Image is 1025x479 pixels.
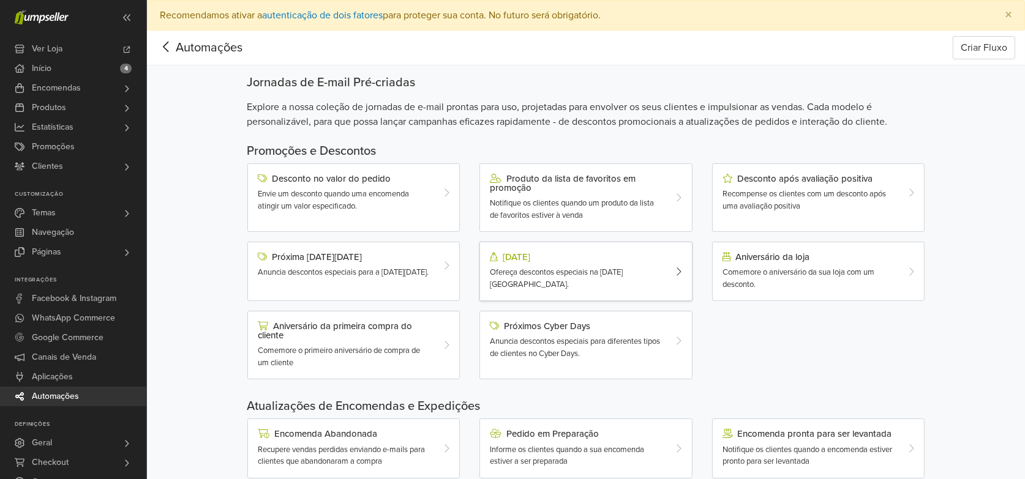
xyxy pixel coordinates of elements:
[32,223,74,242] span: Navegação
[258,429,432,439] div: Encomenda Abandonada
[258,267,429,277] span: Anuncia descontos especiais para a [DATE][DATE].
[32,98,66,117] span: Produtos
[247,144,925,158] h5: Promoções e Descontos
[32,433,52,453] span: Geral
[490,321,664,331] div: Próximos Cyber Days
[32,453,69,472] span: Checkout
[32,242,61,262] span: Páginas
[247,100,925,129] span: Explore a nossa coleção de jornadas de e-mail prontas para uso, projetadas para envolver os seus ...
[15,191,146,198] p: Customização
[490,429,664,439] div: Pedido em Preparação
[32,367,73,387] span: Aplicações
[15,277,146,284] p: Integrações
[258,189,409,211] span: Envie um desconto quando uma encomenda atingir um valor especificado.
[32,328,103,347] span: Google Commerce
[32,387,79,406] span: Automações
[490,445,644,467] span: Informe os clientes quando a sua encomenda estiver a ser preparada
[247,75,925,90] div: Jornadas de E-mail Pré-criadas
[32,39,62,59] span: Ver Loja
[723,189,886,211] span: Recompense os clientes com um desconto após uma avaliação positiva
[32,59,51,78] span: Início
[490,252,664,262] div: [DATE]
[490,174,664,193] div: Produto da lista de favoritos em promoção
[32,137,75,157] span: Promoções
[32,78,81,98] span: Encomendas
[723,174,897,184] div: Desconto após avaliação positiva
[258,174,432,184] div: Desconto no valor do pedido
[258,346,420,368] span: Comemore o primeiro aniversário de compra de um cliente
[258,445,425,467] span: Recupere vendas perdidas enviando e-mails para clientes que abandonaram a compra
[258,321,432,340] div: Aniversário da primeira compra do cliente
[953,36,1015,59] button: Criar Fluxo
[32,308,115,328] span: WhatsApp Commerce
[723,429,897,439] div: Encomenda pronta para ser levantada
[723,252,897,262] div: Aniversário da loja
[993,1,1024,30] button: Close
[1005,6,1012,24] span: ×
[32,347,96,367] span: Canais de Venda
[32,117,73,137] span: Estatísticas
[32,289,116,308] span: Facebook & Instagram
[247,399,925,414] h5: Atualizações de Encomendas e Expedições
[258,252,432,262] div: Próxima [DATE][DATE]
[262,9,383,21] a: autenticação de dois fatores
[157,39,223,57] span: Automações
[120,64,132,73] span: 4
[490,267,623,289] span: Ofereça descontos especiais na [DATE][GEOGRAPHIC_DATA].
[15,421,146,428] p: Definições
[32,203,56,223] span: Temas
[723,267,874,289] span: Comemore o aniversário da sua loja com um desconto.
[32,157,63,176] span: Clientes
[723,445,892,467] span: Notifique os clientes quando a encomenda estiver pronto para ser levantada
[490,336,660,358] span: Anuncia descontos especiais para diferentes tipos de clientes no Cyber Days.
[490,198,654,220] span: Notifique os clientes quando um produto da lista de favoritos estiver à venda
